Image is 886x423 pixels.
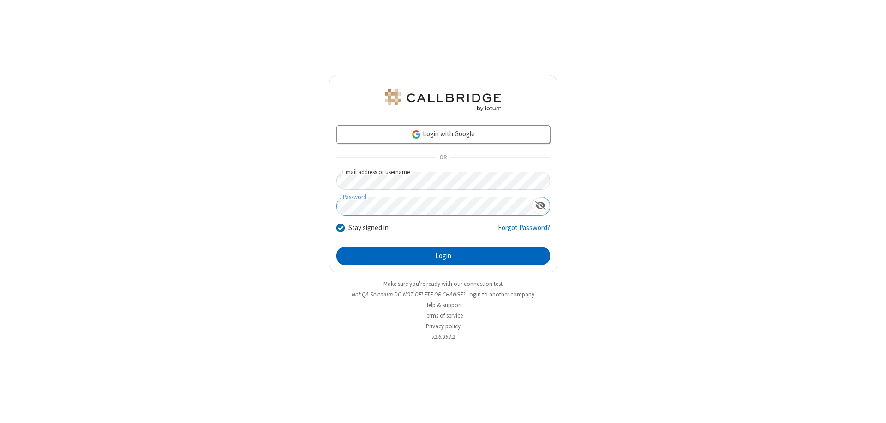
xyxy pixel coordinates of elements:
a: Make sure you're ready with our connection test [383,280,503,288]
a: Forgot Password? [498,223,550,240]
button: Login [336,247,550,265]
button: Login to another company [467,290,534,299]
label: Stay signed in [348,223,389,233]
img: QA Selenium DO NOT DELETE OR CHANGE [383,89,503,111]
div: Show password [532,197,550,214]
input: Email address or username [336,172,550,190]
a: Terms of service [424,312,463,320]
li: v2.6.353.2 [329,332,557,341]
img: google-icon.png [411,129,421,139]
input: Password [337,197,532,215]
li: Not QA Selenium DO NOT DELETE OR CHANGE? [329,290,557,299]
a: Help & support [425,301,462,309]
span: OR [436,151,450,164]
a: Login with Google [336,125,550,144]
a: Privacy policy [426,322,461,330]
